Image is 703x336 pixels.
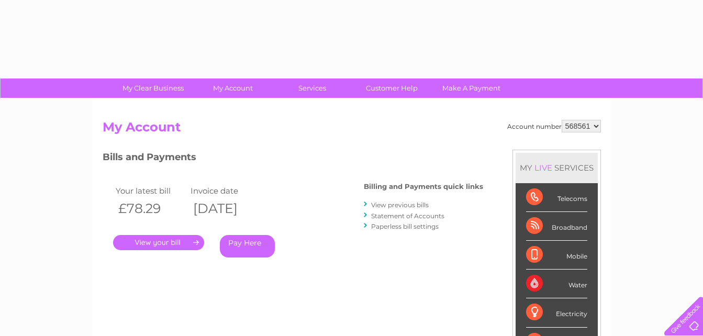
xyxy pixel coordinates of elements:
td: Invoice date [188,184,263,198]
div: Mobile [526,241,587,270]
a: . [113,235,204,250]
div: MY SERVICES [516,153,598,183]
a: Statement of Accounts [371,212,444,220]
a: My Account [189,79,276,98]
a: Make A Payment [428,79,515,98]
h3: Bills and Payments [103,150,483,168]
th: [DATE] [188,198,263,219]
div: LIVE [532,163,554,173]
a: View previous bills [371,201,429,209]
h4: Billing and Payments quick links [364,183,483,191]
th: £78.29 [113,198,188,219]
h2: My Account [103,120,601,140]
a: Customer Help [349,79,435,98]
a: Paperless bill settings [371,222,439,230]
td: Your latest bill [113,184,188,198]
a: Services [269,79,355,98]
div: Water [526,270,587,298]
div: Account number [507,120,601,132]
div: Electricity [526,298,587,327]
a: Pay Here [220,235,275,257]
div: Broadband [526,212,587,241]
a: My Clear Business [110,79,196,98]
div: Telecoms [526,183,587,212]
